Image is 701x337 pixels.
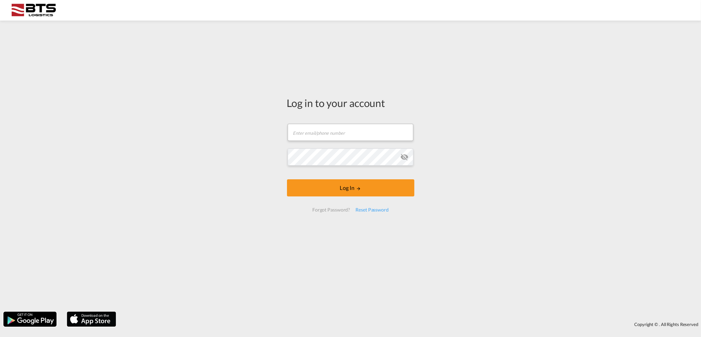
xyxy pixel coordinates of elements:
[288,124,413,141] input: Enter email/phone number
[3,311,57,327] img: google.png
[310,204,353,216] div: Forgot Password?
[353,204,391,216] div: Reset Password
[66,311,117,327] img: apple.png
[120,318,701,330] div: Copyright © . All Rights Reserved
[287,179,414,196] button: LOGIN
[287,96,414,110] div: Log in to your account
[10,3,57,18] img: cdcc71d0be7811ed9adfbf939d2aa0e8.png
[400,153,409,161] md-icon: icon-eye-off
